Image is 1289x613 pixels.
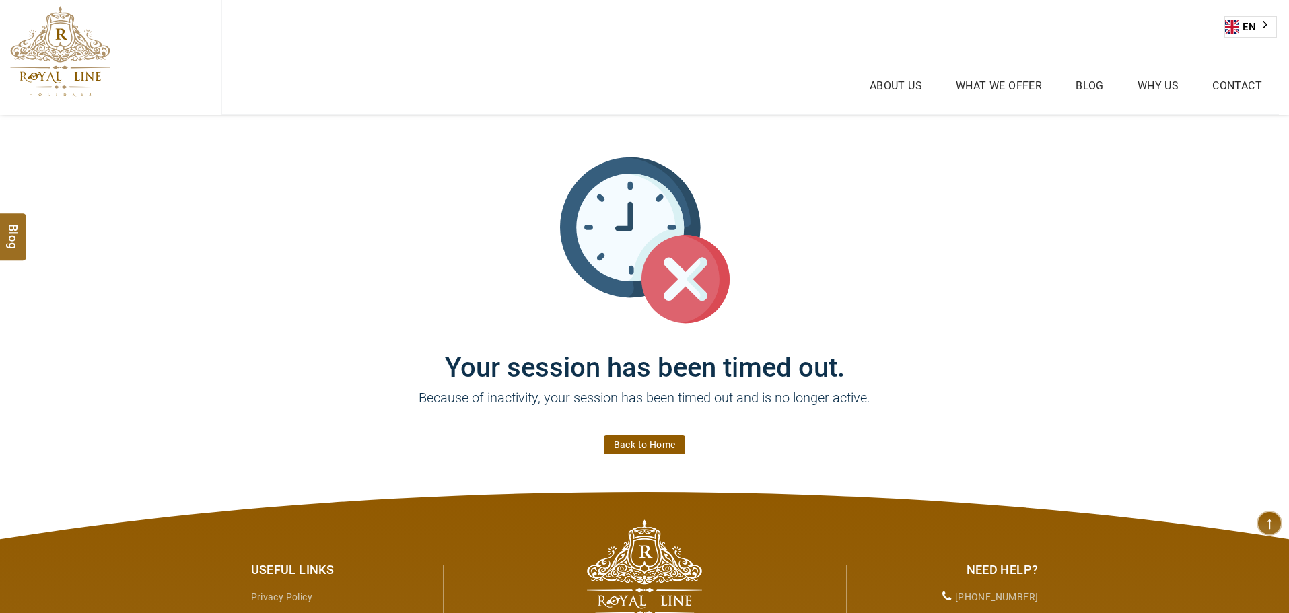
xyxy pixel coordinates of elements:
h1: Your session has been timed out. [241,325,1049,384]
aside: Language selected: English [1224,16,1277,38]
li: [PHONE_NUMBER] [857,585,1039,609]
a: Contact [1209,76,1265,96]
div: Language [1224,16,1277,38]
span: Blog [5,224,22,236]
a: About Us [866,76,926,96]
a: EN [1225,17,1276,37]
a: Privacy Policy [251,591,313,602]
a: Blog [1072,76,1107,96]
div: Need Help? [857,561,1039,579]
img: session_time_out.svg [560,155,730,325]
a: Why Us [1134,76,1182,96]
a: What we Offer [952,76,1045,96]
a: Back to Home [604,435,686,454]
div: Useful Links [251,561,433,579]
img: The Royal Line Holidays [10,6,110,97]
p: Because of inactivity, your session has been timed out and is no longer active. [241,388,1049,428]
